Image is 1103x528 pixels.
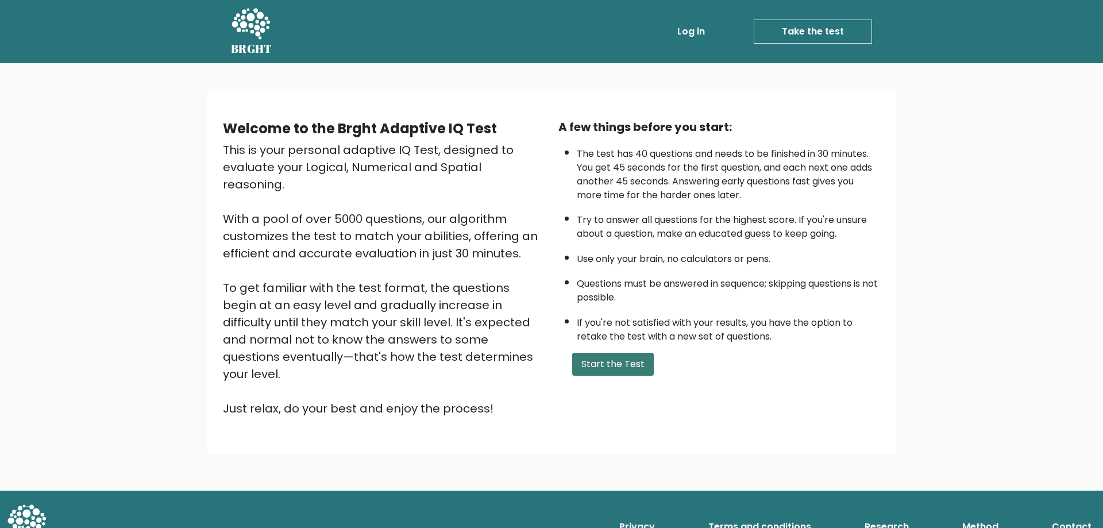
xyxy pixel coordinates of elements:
[223,119,497,138] b: Welcome to the Brght Adaptive IQ Test
[754,20,872,44] a: Take the test
[572,353,654,376] button: Start the Test
[577,246,880,266] li: Use only your brain, no calculators or pens.
[673,20,709,43] a: Log in
[577,271,880,305] li: Questions must be answered in sequence; skipping questions is not possible.
[231,42,272,56] h5: BRGHT
[223,141,545,417] div: This is your personal adaptive IQ Test, designed to evaluate your Logical, Numerical and Spatial ...
[558,118,880,136] div: A few things before you start:
[577,141,880,202] li: The test has 40 questions and needs to be finished in 30 minutes. You get 45 seconds for the firs...
[577,310,880,344] li: If you're not satisfied with your results, you have the option to retake the test with a new set ...
[231,5,272,59] a: BRGHT
[577,207,880,241] li: Try to answer all questions for the highest score. If you're unsure about a question, make an edu...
